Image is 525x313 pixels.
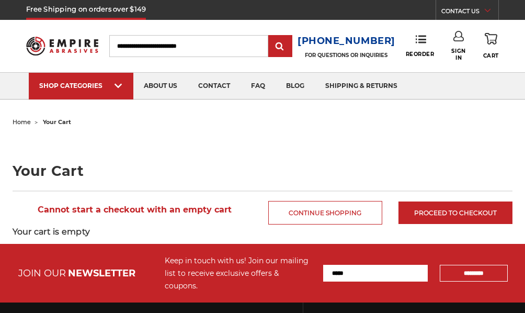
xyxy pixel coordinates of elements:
[13,118,31,126] a: home
[26,32,98,60] img: Empire Abrasives
[315,73,408,99] a: shipping & returns
[133,73,188,99] a: about us
[448,48,469,61] span: Sign In
[241,73,276,99] a: faq
[165,254,313,292] div: Keep in touch with us! Join our mailing list to receive exclusive offers & coupons.
[43,118,71,126] span: your cart
[68,267,135,279] span: NEWSLETTER
[483,52,499,59] span: Cart
[398,202,512,224] a: Proceed to checkout
[406,51,435,58] span: Reorder
[188,73,241,99] a: contact
[13,164,513,178] h1: Your Cart
[276,73,315,99] a: blog
[268,201,382,225] a: Continue Shopping
[18,267,66,279] span: JOIN OUR
[298,33,395,49] a: [PHONE_NUMBER]
[39,82,123,90] div: SHOP CATEGORIES
[406,35,435,57] a: Reorder
[298,52,395,59] p: FOR QUESTIONS OR INQUIRIES
[441,5,498,20] a: CONTACT US
[13,199,257,220] span: Cannot start a checkout with an empty cart
[13,226,513,238] h3: Your cart is empty
[270,36,291,57] input: Submit
[483,31,499,61] a: Cart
